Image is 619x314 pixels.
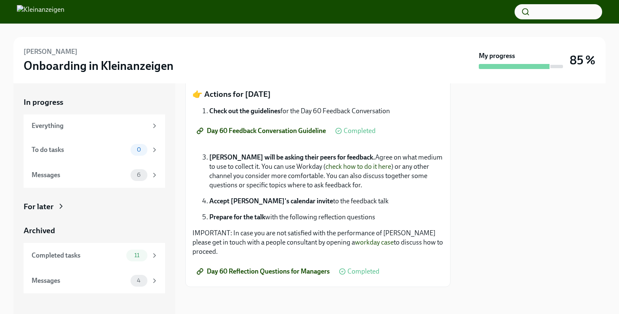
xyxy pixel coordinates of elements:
span: Day 60 Reflection Questions for Managers [198,267,330,276]
a: Day 60 Feedback Conversation Guideline [192,122,332,139]
a: workday case [355,238,394,246]
a: For later [24,201,165,212]
strong: [PERSON_NAME] will be asking their peers for feedback. [209,153,375,161]
strong: Check out the guidelines [209,107,280,115]
li: for the Day 60 Feedback Conversation [209,106,443,116]
img: Kleinanzeigen [17,5,64,19]
div: To do tasks [32,145,127,154]
a: Messages4 [24,268,165,293]
div: Messages [32,276,127,285]
div: For later [24,201,53,212]
h3: Onboarding in Kleinanzeigen [24,58,173,73]
a: Completed tasks11 [24,243,165,268]
h3: 85 % [570,53,595,68]
p: with the following reflection questions [209,213,443,222]
span: 0 [132,146,146,153]
strong: My progress [479,51,515,61]
strong: Prepare for the talk [209,213,265,221]
a: To do tasks0 [24,137,165,162]
a: In progress [24,97,165,108]
span: Completed [344,128,376,134]
a: Everything [24,114,165,137]
p: Agree on what medium to use to collect it. You can use Workday ( ) or any other channel you consi... [209,153,443,190]
div: Messages [32,170,127,180]
div: Everything [32,121,147,130]
span: Completed [347,268,379,275]
a: Archived [24,225,165,236]
p: 👉 Actions for [DATE] [192,89,443,100]
span: 11 [129,252,144,258]
span: 6 [132,172,146,178]
div: Completed tasks [32,251,123,260]
p: IMPORTANT: In case you are not satisfied with the performance of [PERSON_NAME] please get in touc... [192,229,443,256]
strong: Accept [PERSON_NAME]'s calendar invite [209,197,333,205]
span: Day 60 Feedback Conversation Guideline [198,127,326,135]
h6: [PERSON_NAME] [24,47,77,56]
a: check how to do it here [326,162,391,170]
p: to the feedback talk [209,197,443,206]
span: 4 [132,277,146,284]
a: Day 60 Reflection Questions for Managers [192,263,336,280]
a: Messages6 [24,162,165,188]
